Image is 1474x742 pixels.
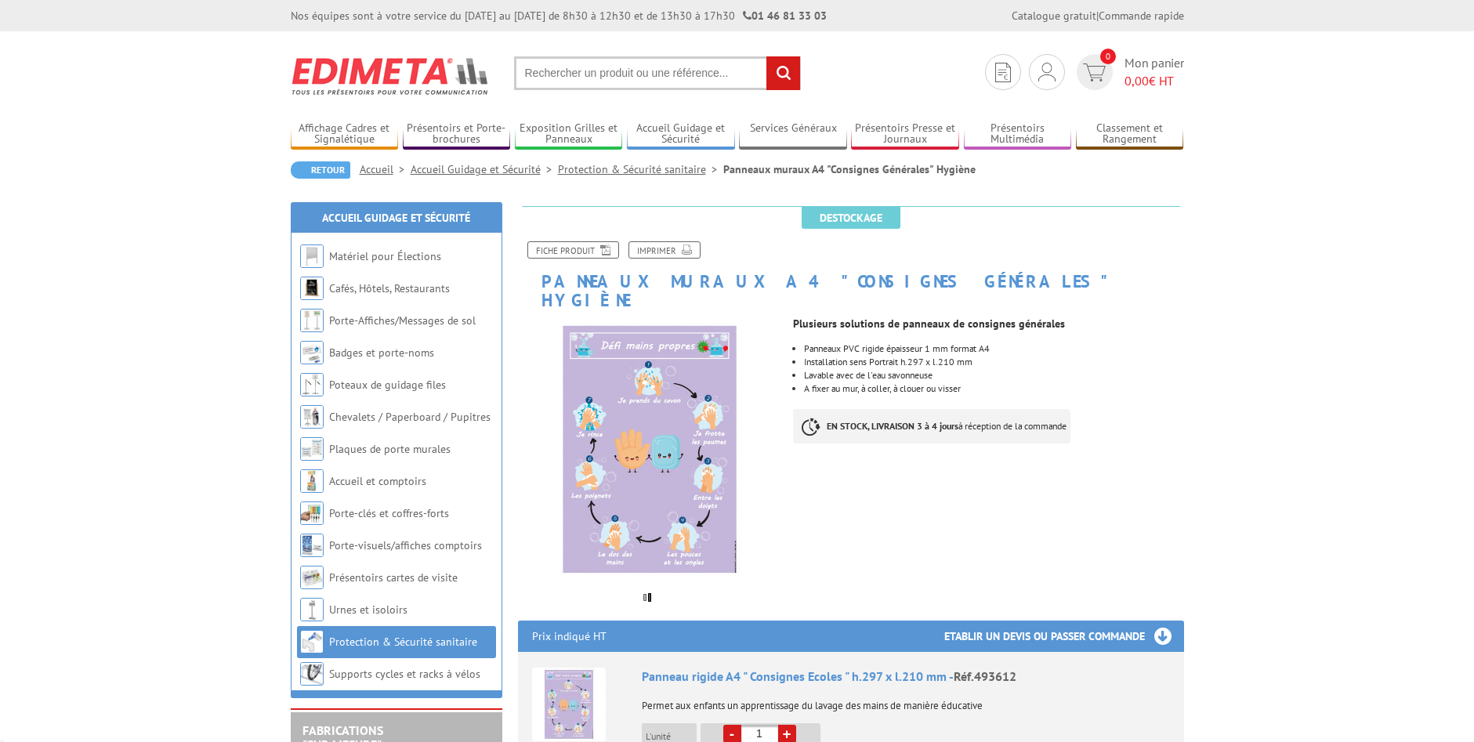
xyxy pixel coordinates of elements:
a: Accueil Guidage et Sécurité [411,162,558,176]
a: Protection & Sécurité sanitaire [329,635,477,649]
img: 493612_panneau_rigide_a4_consignes_securite_ecoles.jpg [518,317,782,581]
a: Exposition Grilles et Panneaux [515,121,623,147]
a: Classement et Rangement [1076,121,1184,147]
input: rechercher [766,56,800,90]
img: devis rapide [1083,63,1106,81]
img: Cafés, Hôtels, Restaurants [300,277,324,300]
a: Présentoirs et Porte-brochures [403,121,511,147]
span: € HT [1125,72,1184,90]
img: Poteaux de guidage files [300,373,324,396]
a: Accueil [360,162,411,176]
span: Destockage [802,207,900,229]
a: Affichage Cadres et Signalétique [291,121,399,147]
img: devis rapide [1038,63,1056,81]
div: Nos équipes sont à votre service du [DATE] au [DATE] de 8h30 à 12h30 et de 13h30 à 17h30 [291,8,827,24]
p: L'unité [646,731,697,742]
span: Mon panier [1125,54,1184,90]
span: 0 [1100,49,1116,64]
li: Panneaux muraux A4 "Consignes Générales" Hygiène [723,161,976,177]
img: Porte-clés et coffres-forts [300,501,324,525]
span: Réf.493612 [954,668,1016,684]
p: Panneaux PVC rigide épaisseur 1 mm format A4 [804,344,1183,353]
a: Matériel pour Élections [329,249,441,263]
img: Panneau rigide A4 [532,668,606,741]
h3: Etablir un devis ou passer commande [944,621,1184,652]
img: Porte-visuels/affiches comptoirs [300,534,324,557]
a: Badges et porte-noms [329,346,434,360]
a: Cafés, Hôtels, Restaurants [329,281,450,295]
a: Fiche produit [527,241,619,259]
a: Accueil et comptoirs [329,474,426,488]
a: Urnes et isoloirs [329,603,407,617]
p: à réception de la commande [793,409,1070,443]
img: Plaques de porte murales [300,437,324,461]
a: Porte-visuels/affiches comptoirs [329,538,482,552]
a: Accueil Guidage et Sécurité [627,121,735,147]
img: Edimeta [291,47,491,105]
a: devis rapide 0 Mon panier 0,00€ HT [1073,54,1184,90]
p: Permet aux enfants un apprentissage du lavage des mains de manière éducative [642,690,1170,711]
div: | [1012,8,1184,24]
a: Supports cycles et racks à vélos [329,667,480,681]
img: Urnes et isoloirs [300,598,324,621]
img: Présentoirs cartes de visite [300,566,324,589]
span: 0,00 [1125,73,1149,89]
a: Retour [291,161,350,179]
img: Supports cycles et racks à vélos [300,662,324,686]
a: Présentoirs cartes de visite [329,570,458,585]
a: Commande rapide [1099,9,1184,23]
a: Présentoirs Presse et Journaux [851,121,959,147]
div: Panneau rigide A4 " Consignes Ecoles " h.297 x l.210 mm - [642,668,1170,686]
a: Chevalets / Paperboard / Pupitres [329,410,491,424]
a: Protection & Sécurité sanitaire [558,162,723,176]
img: Porte-Affiches/Messages de sol [300,309,324,332]
li: Lavable avec de l'eau savonneuse [804,371,1183,380]
a: Présentoirs Multimédia [964,121,1072,147]
li: Installation sens Portrait h.297 x l.210 mm [804,357,1183,367]
img: Protection & Sécurité sanitaire [300,630,324,653]
img: Chevalets / Paperboard / Pupitres [300,405,324,429]
a: Poteaux de guidage files [329,378,446,392]
input: Rechercher un produit ou une référence... [514,56,801,90]
a: Imprimer [628,241,701,259]
img: Accueil et comptoirs [300,469,324,493]
a: Services Généraux [739,121,847,147]
a: Porte-clés et coffres-forts [329,506,449,520]
a: Catalogue gratuit [1012,9,1096,23]
img: devis rapide [995,63,1011,82]
a: Plaques de porte murales [329,442,451,456]
li: A fixer au mur, à coller, à clouer ou visser [804,384,1183,393]
img: Matériel pour Élections [300,244,324,268]
p: Prix indiqué HT [532,621,607,652]
img: Badges et porte-noms [300,341,324,364]
a: Accueil Guidage et Sécurité [322,211,470,225]
strong: Plusieurs solutions de panneaux de consignes générales [793,317,1065,331]
strong: EN STOCK, LIVRAISON 3 à 4 jours [827,420,958,432]
a: Porte-Affiches/Messages de sol [329,313,476,328]
strong: 01 46 81 33 03 [743,9,827,23]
